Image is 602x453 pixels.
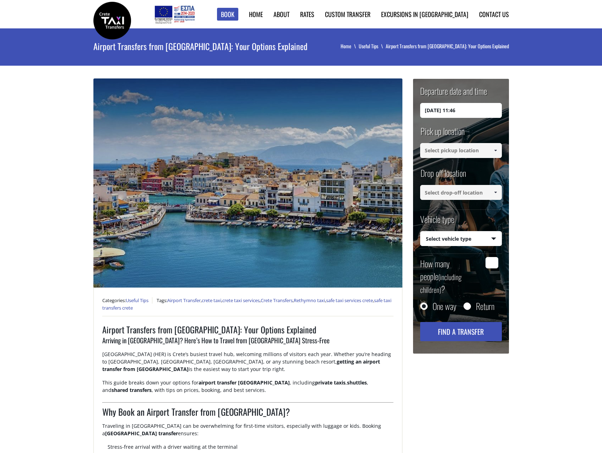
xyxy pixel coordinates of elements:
[112,387,152,393] strong: shared transfers
[420,272,462,295] small: (including children)
[93,2,131,39] img: Crete Taxi Transfers | Airport Transfers from Heraklion: Your Options Explained
[102,323,394,335] h1: Airport Transfers from [GEOGRAPHIC_DATA]: Your Options Explained
[249,10,263,19] a: Home
[300,10,314,19] a: Rates
[102,422,394,443] p: Traveling in [GEOGRAPHIC_DATA] can be overwhelming for first-time visitors, especially with lugga...
[102,297,391,311] a: safe taxi transfers crete
[315,379,346,386] strong: private taxis
[421,231,501,246] span: Select vehicle type
[420,185,502,200] input: Select drop-off location
[420,167,466,185] label: Drop off location
[489,143,501,158] a: Show All Items
[325,10,370,19] a: Custom Transfer
[222,297,260,304] a: crete taxi services
[479,10,509,19] a: Contact us
[420,85,487,103] label: Departure date and time
[93,28,326,64] h1: Airport Transfers from [GEOGRAPHIC_DATA]: Your Options Explained
[217,8,238,21] a: Book
[273,10,289,19] a: About
[102,350,394,379] p: [GEOGRAPHIC_DATA] (HER) is Crete’s busiest travel hub, welcoming millions of visitors each year. ...
[386,43,509,50] li: Airport Transfers from [GEOGRAPHIC_DATA]: Your Options Explained
[420,322,502,341] button: Find a transfer
[93,78,402,288] img: Airport Transfers from Heraklion: Your Options Explained
[420,143,502,158] input: Select pickup location
[420,213,454,231] label: Vehicle type
[199,379,290,386] strong: airport transfer [GEOGRAPHIC_DATA]
[294,297,325,304] a: Rethymno taxi
[347,379,367,386] strong: shuttles
[102,297,391,311] span: Tags: , , , , , ,
[126,297,148,304] a: Useful Tips
[420,257,482,295] label: How many people ?
[381,10,468,19] a: Excursions in [GEOGRAPHIC_DATA]
[167,297,201,304] a: Airport Transfer
[102,379,394,400] p: This guide breaks down your options for , including , , and , with tips on prices, booking, and b...
[105,430,178,437] strong: [GEOGRAPHIC_DATA] transfer
[341,42,359,50] a: Home
[489,185,501,200] a: Show All Items
[102,335,394,350] h3: Arriving in [GEOGRAPHIC_DATA]? Here’s How to Travel from [GEOGRAPHIC_DATA] Stress-Free
[359,42,386,50] a: Useful Tips
[433,302,456,310] label: One way
[326,297,373,304] a: safe taxi services crete
[102,297,152,304] span: Categories:
[102,405,394,422] h2: Why Book an Airport Transfer from [GEOGRAPHIC_DATA]?
[202,297,221,304] a: crete taxi
[102,358,380,372] strong: getting an airport transfer from [GEOGRAPHIC_DATA]
[261,297,293,304] a: Crete Transfers
[420,125,465,143] label: Pick up location
[93,16,131,23] a: Crete Taxi Transfers | Airport Transfers from Heraklion: Your Options Explained
[476,302,494,310] label: Return
[153,4,196,25] img: e-bannersEUERDF180X90.jpg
